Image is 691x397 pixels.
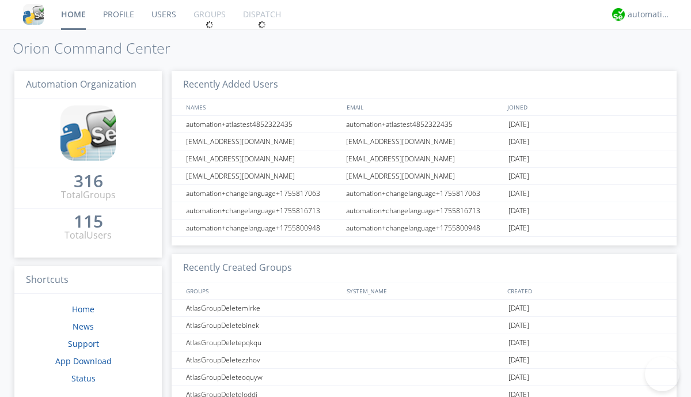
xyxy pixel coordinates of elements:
[74,175,103,188] a: 316
[508,351,529,369] span: [DATE]
[183,116,343,133] div: automation+atlastest4852322435
[14,266,162,294] h3: Shortcuts
[508,220,529,237] span: [DATE]
[183,168,343,184] div: [EMAIL_ADDRESS][DOMAIN_NAME]
[172,220,677,237] a: automation+changelanguage+1755800948automation+changelanguage+1755800948[DATE]
[344,282,504,299] div: SYSTEM_NAME
[64,229,112,242] div: Total Users
[343,185,506,202] div: automation+changelanguage+1755817063
[343,150,506,167] div: [EMAIL_ADDRESS][DOMAIN_NAME]
[172,254,677,282] h3: Recently Created Groups
[508,317,529,334] span: [DATE]
[343,116,506,133] div: automation+atlastest4852322435
[74,175,103,187] div: 316
[343,220,506,236] div: automation+changelanguage+1755800948
[23,4,44,25] img: cddb5a64eb264b2086981ab96f4c1ba7
[504,99,666,115] div: JOINED
[183,369,343,385] div: AtlasGroupDeleteoquyw
[343,133,506,150] div: [EMAIL_ADDRESS][DOMAIN_NAME]
[172,300,677,317] a: AtlasGroupDeletemlrke[DATE]
[344,99,504,115] div: EMAIL
[55,356,112,366] a: App Download
[74,215,103,227] div: 115
[508,202,529,220] span: [DATE]
[183,334,343,351] div: AtlasGroupDeletepqkqu
[172,369,677,386] a: AtlasGroupDeleteoquyw[DATE]
[183,99,341,115] div: NAMES
[612,8,625,21] img: d2d01cd9b4174d08988066c6d424eccd
[73,321,94,332] a: News
[508,168,529,185] span: [DATE]
[645,357,679,391] iframe: Toggle Customer Support
[172,116,677,133] a: automation+atlastest4852322435automation+atlastest4852322435[DATE]
[508,116,529,133] span: [DATE]
[172,317,677,334] a: AtlasGroupDeletebinek[DATE]
[343,168,506,184] div: [EMAIL_ADDRESS][DOMAIN_NAME]
[26,78,136,90] span: Automation Organization
[172,334,677,351] a: AtlasGroupDeletepqkqu[DATE]
[74,215,103,229] a: 115
[628,9,671,20] div: automation+atlas
[72,304,94,315] a: Home
[172,150,677,168] a: [EMAIL_ADDRESS][DOMAIN_NAME][EMAIL_ADDRESS][DOMAIN_NAME][DATE]
[172,133,677,150] a: [EMAIL_ADDRESS][DOMAIN_NAME][EMAIL_ADDRESS][DOMAIN_NAME][DATE]
[508,369,529,386] span: [DATE]
[172,168,677,185] a: [EMAIL_ADDRESS][DOMAIN_NAME][EMAIL_ADDRESS][DOMAIN_NAME][DATE]
[183,185,343,202] div: automation+changelanguage+1755817063
[183,202,343,219] div: automation+changelanguage+1755816713
[183,133,343,150] div: [EMAIL_ADDRESS][DOMAIN_NAME]
[343,202,506,219] div: automation+changelanguage+1755816713
[183,300,343,316] div: AtlasGroupDeletemlrke
[508,185,529,202] span: [DATE]
[71,373,96,384] a: Status
[172,202,677,220] a: automation+changelanguage+1755816713automation+changelanguage+1755816713[DATE]
[68,338,99,349] a: Support
[183,220,343,236] div: automation+changelanguage+1755800948
[172,185,677,202] a: automation+changelanguage+1755817063automation+changelanguage+1755817063[DATE]
[60,105,116,161] img: cddb5a64eb264b2086981ab96f4c1ba7
[183,351,343,368] div: AtlasGroupDeletezzhov
[183,317,343,334] div: AtlasGroupDeletebinek
[183,150,343,167] div: [EMAIL_ADDRESS][DOMAIN_NAME]
[508,300,529,317] span: [DATE]
[504,282,666,299] div: CREATED
[508,334,529,351] span: [DATE]
[258,21,266,29] img: spin.svg
[508,150,529,168] span: [DATE]
[206,21,214,29] img: spin.svg
[508,133,529,150] span: [DATE]
[183,282,341,299] div: GROUPS
[172,351,677,369] a: AtlasGroupDeletezzhov[DATE]
[172,71,677,99] h3: Recently Added Users
[61,188,116,202] div: Total Groups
